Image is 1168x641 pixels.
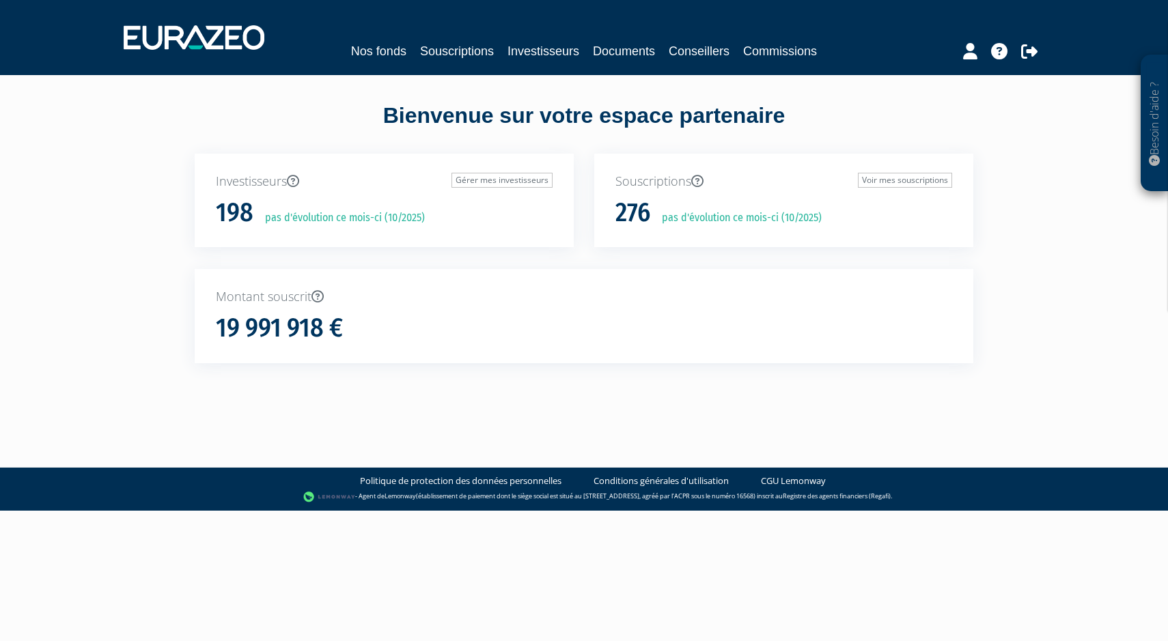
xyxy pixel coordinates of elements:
a: Conditions générales d'utilisation [594,474,729,487]
div: - Agent de (établissement de paiement dont le siège social est situé au [STREET_ADDRESS], agréé p... [14,490,1154,504]
p: Montant souscrit [216,288,952,306]
a: Registre des agents financiers (Regafi) [783,492,891,500]
a: Gérer mes investisseurs [451,173,553,188]
p: pas d'évolution ce mois-ci (10/2025) [255,210,425,226]
img: logo-lemonway.png [303,490,356,504]
a: Politique de protection des données personnelles [360,474,561,487]
p: Besoin d'aide ? [1147,62,1163,185]
a: Conseillers [669,42,729,61]
h1: 276 [615,199,650,227]
h1: 19 991 918 € [216,314,343,343]
a: Investisseurs [507,42,579,61]
a: Commissions [743,42,817,61]
p: Investisseurs [216,173,553,190]
a: CGU Lemonway [761,474,826,487]
a: Voir mes souscriptions [858,173,952,188]
a: Lemonway [385,492,416,500]
p: Souscriptions [615,173,952,190]
h1: 198 [216,199,253,227]
a: Nos fonds [351,42,406,61]
p: pas d'évolution ce mois-ci (10/2025) [652,210,822,226]
div: Bienvenue sur votre espace partenaire [184,100,984,154]
a: Documents [593,42,655,61]
img: 1732889491-logotype_eurazeo_blanc_rvb.png [124,25,264,50]
a: Souscriptions [420,42,494,61]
